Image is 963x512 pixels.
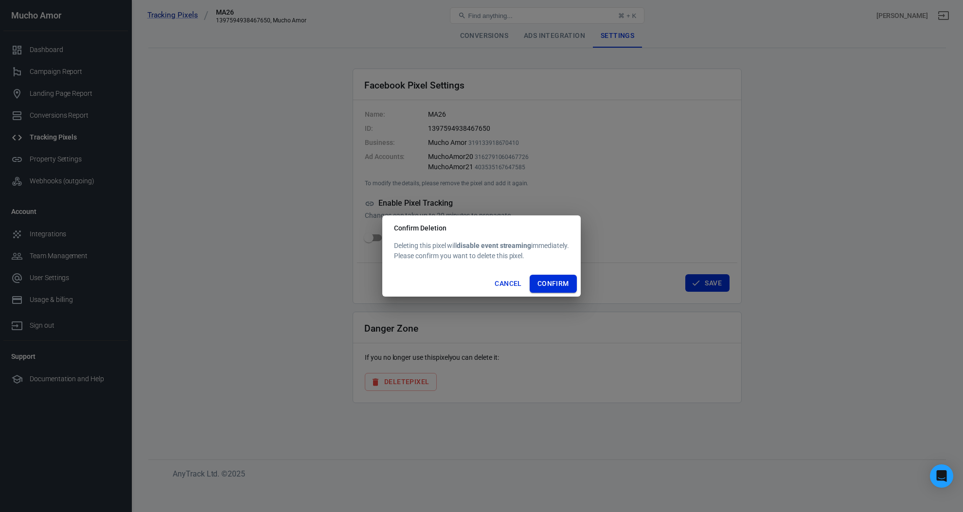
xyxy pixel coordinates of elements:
button: Confirm [530,275,577,293]
button: Cancel [491,275,525,293]
div: Deleting this pixel will immediately. Please confirm you want to delete this pixel. [394,241,569,261]
div: Open Intercom Messenger [930,464,953,488]
strong: disable event streaming [457,242,531,249]
h2: Confirm Deletion [382,215,580,241]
